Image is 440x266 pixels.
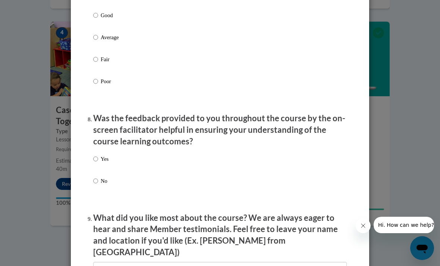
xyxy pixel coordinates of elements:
iframe: Close message [356,218,371,233]
input: Average [93,33,98,41]
p: No [101,177,109,185]
p: Fair [101,55,121,63]
p: Poor [101,77,121,85]
input: Poor [93,77,98,85]
p: Was the feedback provided to you throughout the course by the on-screen facilitator helpful in en... [93,113,347,147]
input: Yes [93,155,98,163]
p: Average [101,33,121,41]
p: Good [101,11,121,19]
input: No [93,177,98,185]
p: What did you like most about the course? We are always eager to hear and share Member testimonial... [93,212,347,258]
p: Yes [101,155,109,163]
input: Good [93,11,98,19]
input: Fair [93,55,98,63]
iframe: Message from company [374,217,434,233]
